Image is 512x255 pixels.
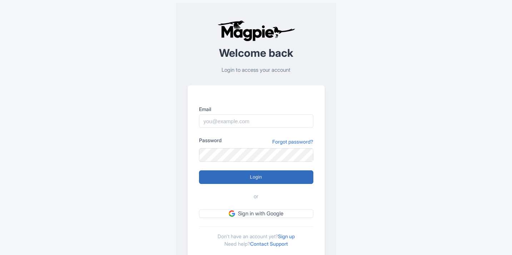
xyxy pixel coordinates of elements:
a: Sign in with Google [199,209,313,218]
h2: Welcome back [188,47,325,59]
img: google.svg [229,210,235,217]
a: Contact Support [250,241,288,247]
img: logo-ab69f6fb50320c5b225c76a69d11143b.png [216,20,296,41]
input: you@example.com [199,114,313,128]
span: or [254,192,258,201]
p: Login to access your account [188,66,325,74]
label: Email [199,105,313,113]
a: Sign up [278,233,295,239]
label: Password [199,136,222,144]
a: Forgot password? [272,138,313,145]
input: Login [199,170,313,184]
div: Don't have an account yet? Need help? [199,226,313,247]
